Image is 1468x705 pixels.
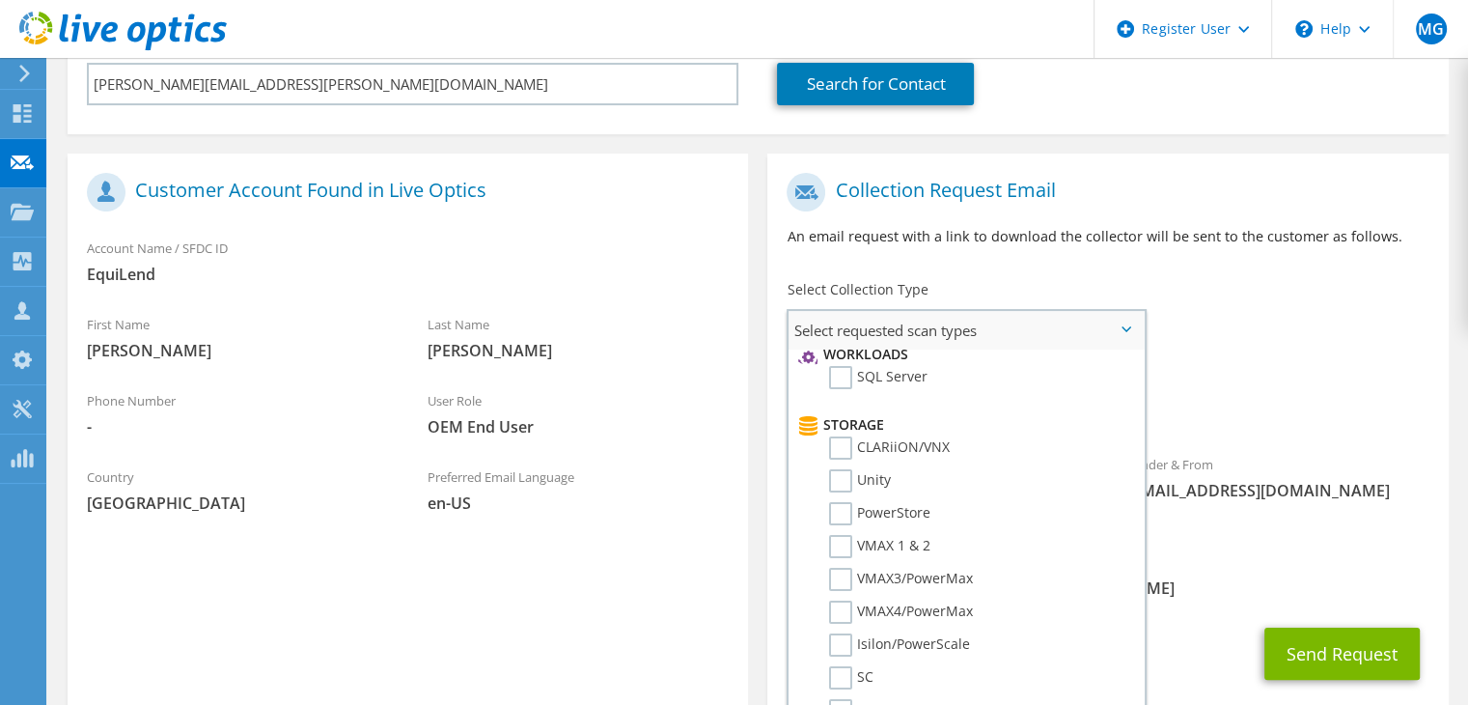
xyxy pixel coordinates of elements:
[408,457,749,523] div: Preferred Email Language
[787,280,928,299] label: Select Collection Type
[87,493,389,514] span: [GEOGRAPHIC_DATA]
[787,226,1428,247] p: An email request with a link to download the collector will be sent to the customer as follows.
[829,469,891,493] label: Unity
[1127,480,1429,501] span: [EMAIL_ADDRESS][DOMAIN_NAME]
[829,437,950,460] label: CLARiiON/VNX
[829,502,930,525] label: PowerStore
[789,311,1144,350] span: Select requested scan types
[408,381,749,447] div: User Role
[767,542,1448,608] div: CC & Reply To
[829,568,973,591] label: VMAX3/PowerMax
[1108,444,1449,511] div: Sender & From
[68,457,408,523] div: Country
[767,357,1448,435] div: Requested Collections
[87,416,389,437] span: -
[1264,628,1420,680] button: Send Request
[829,535,930,558] label: VMAX 1 & 2
[428,493,730,514] span: en-US
[829,666,873,690] label: SC
[767,444,1108,532] div: To
[428,416,730,437] span: OEM End User
[428,340,730,361] span: [PERSON_NAME]
[87,340,389,361] span: [PERSON_NAME]
[68,304,408,371] div: First Name
[68,381,408,447] div: Phone Number
[829,601,973,624] label: VMAX4/PowerMax
[1416,14,1447,44] span: MG
[793,343,1134,366] li: Workloads
[68,228,748,295] div: Account Name / SFDC ID
[787,173,1419,211] h1: Collection Request Email
[408,304,749,371] div: Last Name
[87,173,719,211] h1: Customer Account Found in Live Optics
[793,413,1134,437] li: Storage
[829,634,970,657] label: Isilon/PowerScale
[87,264,729,285] span: EquiLend
[777,63,974,105] a: Search for Contact
[1295,20,1313,38] svg: \n
[829,366,928,389] label: SQL Server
